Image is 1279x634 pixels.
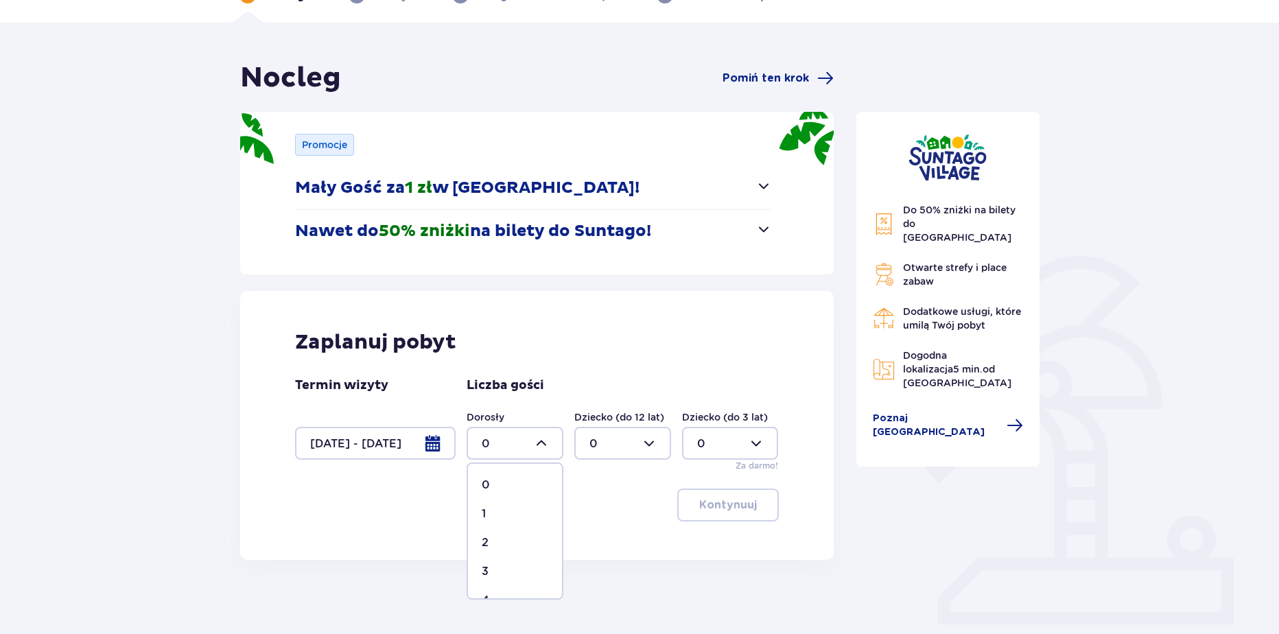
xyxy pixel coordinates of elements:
p: 1 [482,506,486,521]
span: Dogodna lokalizacja od [GEOGRAPHIC_DATA] [903,350,1011,388]
img: Map Icon [873,358,895,380]
span: 5 min. [953,364,983,375]
span: Pomiń ten krok [723,71,809,86]
label: Dorosły [467,410,504,424]
img: Restaurant Icon [873,307,895,329]
p: Za darmo! [736,460,778,472]
img: Discount Icon [873,213,895,235]
span: Dodatkowe usługi, które umilą Twój pobyt [903,306,1021,331]
span: Do 50% zniżki na bilety do [GEOGRAPHIC_DATA] [903,204,1016,243]
button: Nawet do50% zniżkina bilety do Suntago! [295,210,772,253]
span: 50% zniżki [379,221,470,242]
p: Termin wizyty [295,377,388,394]
p: 4 [482,593,489,608]
p: Promocje [302,138,347,152]
p: Kontynuuj [699,497,757,513]
img: Grill Icon [873,263,895,285]
img: Suntago Village [908,134,987,181]
a: Pomiń ten krok [723,70,834,86]
p: 3 [482,564,489,579]
p: 0 [482,478,490,493]
span: Poznaj [GEOGRAPHIC_DATA] [873,412,999,439]
p: Nawet do na bilety do Suntago! [295,221,651,242]
span: 1 zł [405,178,432,198]
p: 2 [482,535,489,550]
a: Poznaj [GEOGRAPHIC_DATA] [873,412,1024,439]
p: Liczba gości [467,377,544,394]
label: Dziecko (do 12 lat) [574,410,664,424]
p: Zaplanuj pobyt [295,329,456,355]
label: Dziecko (do 3 lat) [682,410,768,424]
p: Mały Gość za w [GEOGRAPHIC_DATA]! [295,178,639,198]
span: Otwarte strefy i place zabaw [903,262,1007,287]
h1: Nocleg [240,61,341,95]
button: Kontynuuj [677,489,779,521]
button: Mały Gość za1 złw [GEOGRAPHIC_DATA]! [295,167,772,209]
